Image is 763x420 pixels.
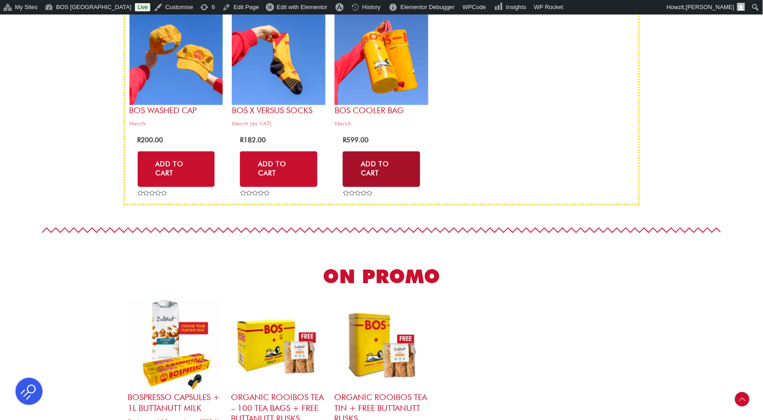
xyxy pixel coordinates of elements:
a: BOS x Versus SocksMerch (ex VAT) [232,11,326,130]
img: organic rooibos tea tin [335,298,429,392]
bdi: 200.00 [138,136,163,144]
img: bos cap [130,11,223,105]
a: BOS Washed CapMerch [130,11,223,130]
h2: ON PROMO [128,265,635,290]
span: R [138,136,141,144]
span: Merch [335,120,428,127]
span: Insights [506,4,527,10]
h2: BOS x Versus Socks [232,105,326,116]
a: BOS Cooler bagMerch [335,11,428,130]
img: bospresso capsules + 1l buttanutt milk [128,298,222,392]
span: [PERSON_NAME] [686,4,734,10]
a: Select options for “BOS x Versus Socks” [240,151,317,187]
bdi: 599.00 [343,136,369,144]
img: bos x versus socks [232,11,326,105]
span: Merch [130,120,223,127]
bdi: 182.00 [240,136,266,144]
a: Live [135,3,150,11]
span: Edit with Elementor [277,4,327,10]
img: bos cooler bag [335,11,428,105]
span: R [343,136,346,144]
a: Add to cart: “BOS Washed Cap” [138,151,215,187]
h2: BOS Cooler bag [335,105,428,116]
span: R [240,136,244,144]
span: Merch (ex VAT) [232,120,326,127]
img: organic rooibos tea 100 tea bags [231,298,326,392]
h2: BOS Washed Cap [130,105,223,116]
h2: BOSpresso capsules + 1L ButtaNutt Milk [128,392,222,414]
a: Add to cart: “BOS Cooler bag” [343,151,420,187]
